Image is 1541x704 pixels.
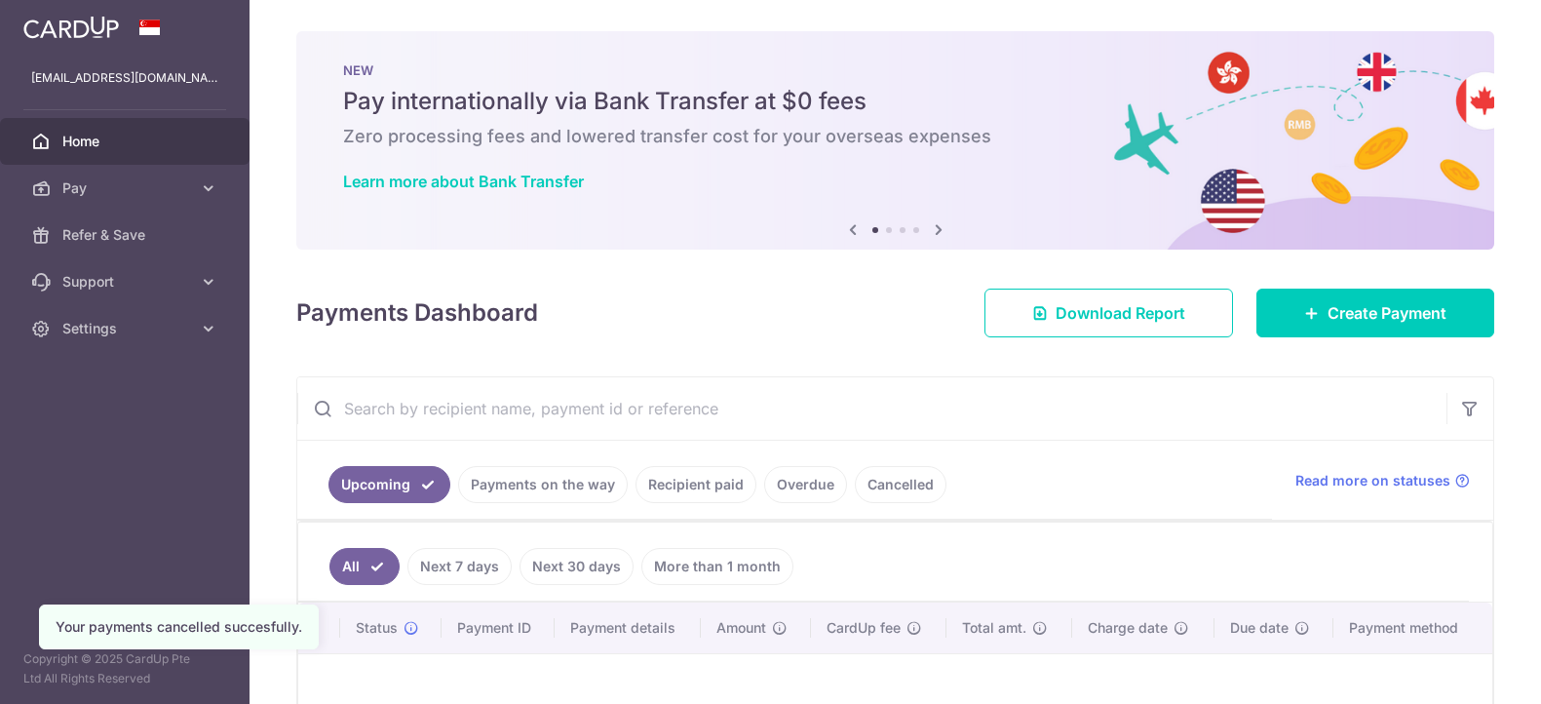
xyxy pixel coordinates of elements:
[343,172,584,191] a: Learn more about Bank Transfer
[1328,301,1446,325] span: Create Payment
[555,603,701,653] th: Payment details
[1295,471,1470,490] a: Read more on statuses
[962,618,1026,638] span: Total amt.
[458,466,628,503] a: Payments on the way
[716,618,766,638] span: Amount
[764,466,847,503] a: Overdue
[636,466,756,503] a: Recipient paid
[31,68,218,88] p: [EMAIL_ADDRESS][DOMAIN_NAME]
[984,289,1233,337] a: Download Report
[407,548,512,585] a: Next 7 days
[1333,603,1492,653] th: Payment method
[296,31,1494,250] img: Bank transfer banner
[296,295,538,331] h4: Payments Dashboard
[1295,471,1450,490] span: Read more on statuses
[62,178,191,198] span: Pay
[23,16,119,39] img: CardUp
[328,466,450,503] a: Upcoming
[1088,618,1168,638] span: Charge date
[641,548,793,585] a: More than 1 month
[62,319,191,338] span: Settings
[1256,289,1494,337] a: Create Payment
[520,548,634,585] a: Next 30 days
[62,272,191,292] span: Support
[356,618,398,638] span: Status
[62,132,191,151] span: Home
[62,225,191,245] span: Refer & Save
[1230,618,1289,638] span: Due date
[343,86,1447,117] h5: Pay internationally via Bank Transfer at $0 fees
[343,62,1447,78] p: NEW
[855,466,946,503] a: Cancelled
[827,618,901,638] span: CardUp fee
[1056,301,1185,325] span: Download Report
[442,603,555,653] th: Payment ID
[329,548,400,585] a: All
[297,377,1446,440] input: Search by recipient name, payment id or reference
[56,617,302,637] div: Your payments cancelled succesfully.
[343,125,1447,148] h6: Zero processing fees and lowered transfer cost for your overseas expenses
